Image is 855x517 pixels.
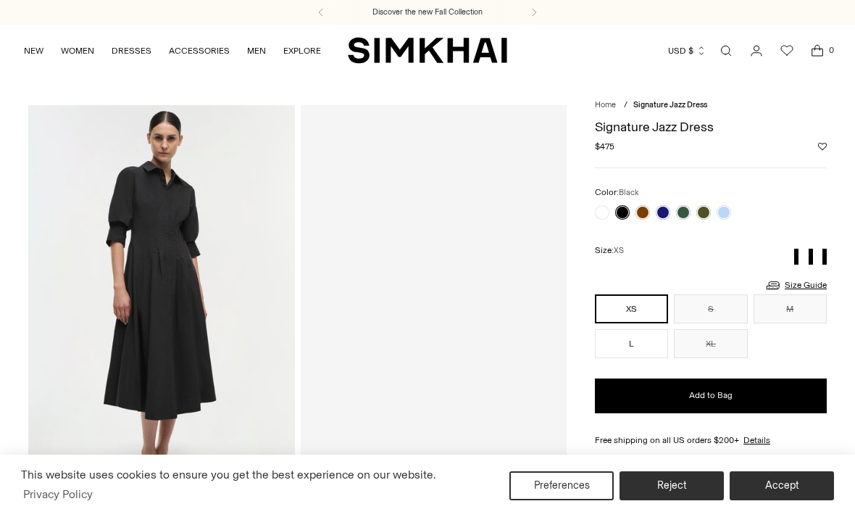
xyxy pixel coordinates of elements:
[633,100,707,109] span: Signature Jazz Dress
[825,44,838,57] span: 0
[595,100,616,109] a: Home
[372,7,483,18] a: Discover the new Fall Collection
[764,276,827,294] a: Size Guide
[595,186,639,199] label: Color:
[674,329,747,358] button: XL
[689,389,733,402] span: Add to Bag
[772,36,801,65] a: Wishlist
[743,434,770,447] a: Details
[803,36,832,65] a: Open cart modal
[61,35,94,67] a: WOMEN
[595,120,827,133] h1: Signature Jazz Dress
[730,471,834,500] button: Accept
[21,484,95,505] a: Privacy Policy (opens in a new tab)
[28,105,295,505] img: Signature Jazz Dress
[595,140,614,153] span: $475
[595,329,668,358] button: L
[283,35,321,67] a: EXPLORE
[712,36,741,65] a: Open search modal
[818,142,827,151] button: Add to Wishlist
[348,36,507,65] a: SIMKHAI
[595,294,668,323] button: XS
[247,35,266,67] a: MEN
[112,35,151,67] a: DRESSES
[595,244,624,257] label: Size:
[21,468,436,481] span: This website uses cookies to ensure you get the best experience on our website.
[674,294,747,323] button: S
[614,246,624,255] span: XS
[595,99,827,112] nav: breadcrumbs
[754,294,827,323] button: M
[742,36,771,65] a: Go to the account page
[595,379,827,413] button: Add to Bag
[620,471,724,500] button: Reject
[509,471,614,500] button: Preferences
[668,35,706,67] button: USD $
[624,99,627,112] div: /
[169,35,230,67] a: ACCESSORIES
[619,188,639,197] span: Black
[301,105,567,505] a: Signature Jazz Dress
[595,434,827,447] div: Free shipping on all US orders $200+
[24,35,43,67] a: NEW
